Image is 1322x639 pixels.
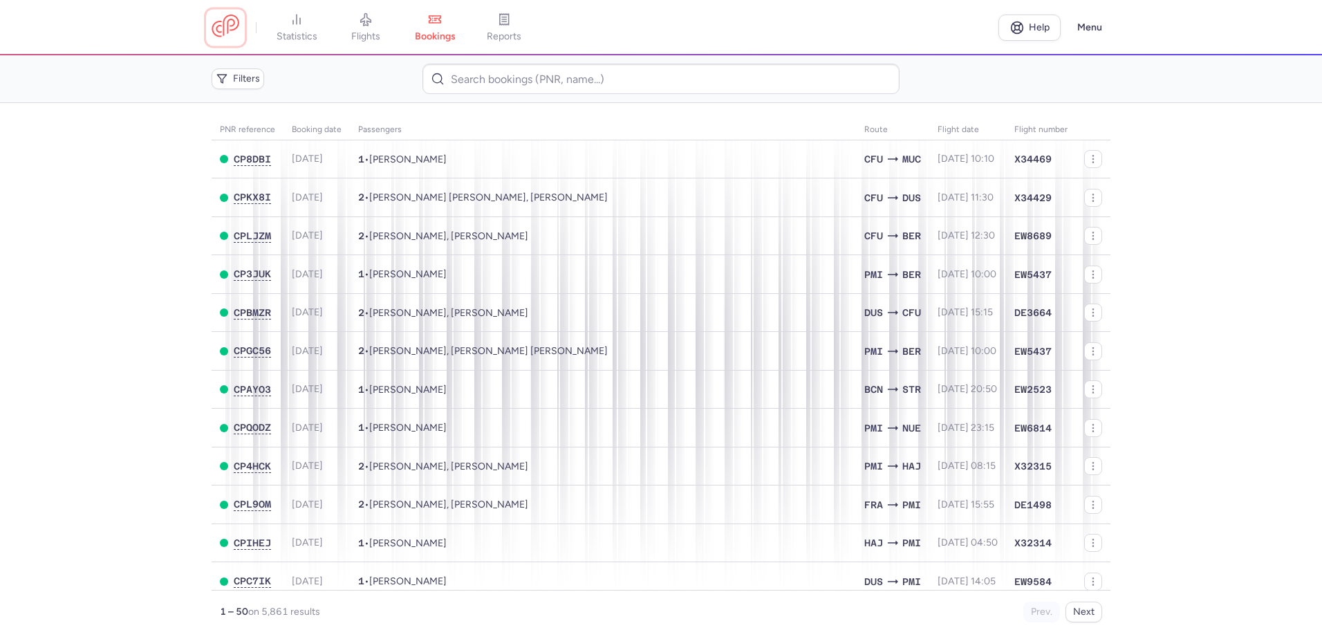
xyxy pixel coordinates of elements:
[469,12,539,43] a: reports
[358,307,528,319] span: •
[283,120,350,140] th: Booking date
[998,15,1061,41] a: Help
[369,461,528,472] span: Anthony WILSON, Jasmin CAPPELLIN
[292,230,323,241] span: [DATE]
[358,268,364,279] span: 1
[938,383,997,395] span: [DATE] 20:50
[422,64,899,94] input: Search bookings (PNR, name...)
[938,345,996,357] span: [DATE] 10:00
[234,575,271,587] button: CPC7IK
[234,192,271,203] button: CPKX8I
[292,153,323,165] span: [DATE]
[902,267,921,282] span: Berlin Brandenburg Airport, Berlin, Germany
[234,154,271,165] button: CP8DBI
[864,228,883,243] span: Ioannis Kapodistrias, Corfu, Greece
[358,384,364,395] span: 1
[292,306,323,318] span: [DATE]
[1014,459,1052,473] span: X32315
[369,192,608,203] span: Hendrika ROHAAN, Zoe VAN DER VEER
[358,575,364,586] span: 1
[487,30,521,43] span: reports
[292,345,323,357] span: [DATE]
[864,535,883,550] span: Hanover Airport, Hanover, Germany
[864,190,883,205] span: Ioannis Kapodistrias, Corfu, Greece
[212,68,264,89] button: Filters
[1014,344,1052,358] span: EW5437
[938,153,994,165] span: [DATE] 10:10
[1006,120,1076,140] th: Flight number
[929,120,1006,140] th: flight date
[351,30,380,43] span: flights
[234,230,271,242] button: CPLJZM
[292,268,323,280] span: [DATE]
[1014,421,1052,435] span: EW6814
[234,537,271,548] span: CPIHEJ
[1014,536,1052,550] span: X32314
[358,461,528,472] span: •
[1014,152,1052,166] span: X34469
[358,537,447,549] span: •
[938,499,994,510] span: [DATE] 15:55
[331,12,400,43] a: flights
[1014,498,1052,512] span: DE1498
[292,383,323,395] span: [DATE]
[1069,15,1110,41] button: Menu
[358,537,364,548] span: 1
[938,460,996,472] span: [DATE] 08:15
[1014,382,1052,396] span: EW2523
[292,537,323,548] span: [DATE]
[864,574,883,589] span: Düsseldorf International Airport, Düsseldorf, Germany
[902,382,921,397] span: Stuttgart Echterdingen, Stuttgart, Germany
[292,422,323,434] span: [DATE]
[358,499,364,510] span: 2
[358,384,447,396] span: •
[234,422,271,433] span: CPQODZ
[902,344,921,359] span: Berlin Brandenburg Airport, Berlin, Germany
[902,228,921,243] span: BER
[369,499,528,510] span: Olaf FILLER, Lautaro ARCE
[369,268,447,280] span: Olivia HELBIG
[234,499,271,510] button: CPL9OM
[902,459,921,474] span: Hanover Airport, Hanover, Germany
[292,192,323,203] span: [DATE]
[234,345,271,357] button: CPGC56
[1014,229,1052,243] span: EW8689
[234,461,271,472] button: CP4HCK
[369,422,447,434] span: Ion UNGUREANU
[369,307,528,319] span: Yurii BAIDIN, Kateryna LAZAREVA
[358,422,447,434] span: •
[212,15,239,40] a: CitizenPlane red outlined logo
[369,537,447,549] span: Alina HEINZ
[358,268,447,280] span: •
[234,384,271,396] button: CPAYO3
[277,30,317,43] span: statistics
[902,151,921,167] span: Franz Josef Strauss, Munich, Germany
[1023,602,1060,622] button: Prev.
[902,574,921,589] span: PMI
[415,30,456,43] span: bookings
[234,307,271,319] button: CPBMZR
[358,192,364,203] span: 2
[369,384,447,396] span: Sienna WIDMAYER
[369,230,528,242] span: Adam KROL, Katarzyna RYLKO
[902,190,921,205] span: Düsseldorf International Airport, Düsseldorf, Germany
[864,420,883,436] span: Son Sant Joan Airport, Palma, Spain
[358,345,364,356] span: 2
[864,151,883,167] span: Ioannis Kapodistrias, Corfu, Greece
[350,120,856,140] th: Passengers
[358,575,447,587] span: •
[220,606,248,618] strong: 1 – 50
[234,268,271,279] span: CP3JUK
[938,192,994,203] span: [DATE] 11:30
[234,461,271,472] span: CP4HCK
[358,345,608,357] span: •
[212,120,283,140] th: PNR reference
[234,499,271,510] span: CPL9OM
[233,73,260,84] span: Filters
[1014,268,1052,281] span: EW5437
[864,344,883,359] span: PMI
[400,12,469,43] a: bookings
[292,499,323,510] span: [DATE]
